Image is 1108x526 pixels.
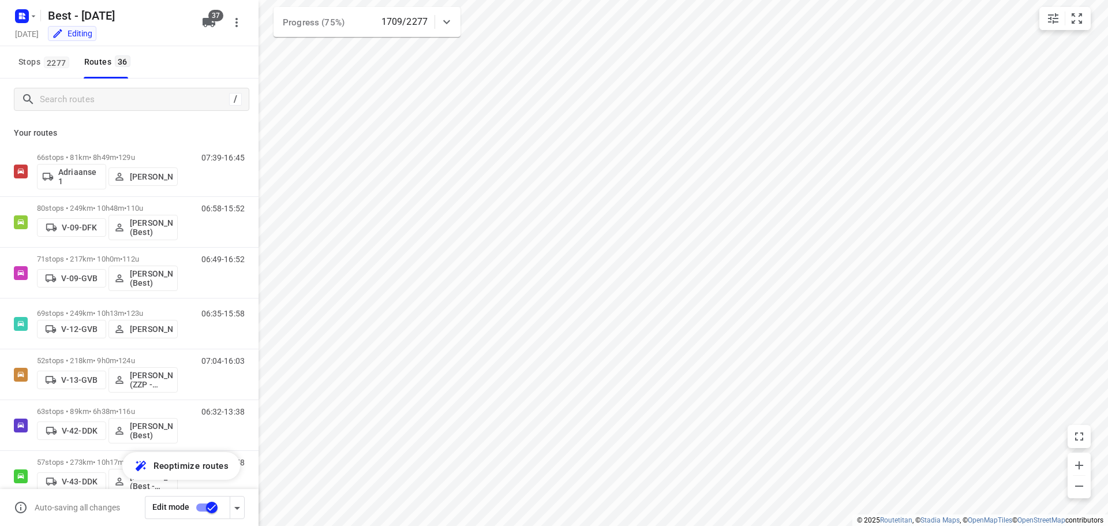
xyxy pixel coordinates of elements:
p: 66 stops • 81km • 8h49m [37,153,178,162]
span: 36 [115,55,130,67]
p: 06:49-16:52 [201,255,245,264]
span: • [124,309,126,318]
p: 06:32-13:38 [201,407,245,416]
button: [PERSON_NAME] (Best) [108,266,178,291]
a: OpenMapTiles [968,516,1012,524]
p: 69 stops • 249km • 10h13m [37,309,178,318]
span: 123u [126,309,143,318]
span: 110u [126,204,143,212]
div: / [229,93,242,106]
p: 57 stops • 273km • 10h17m [37,458,178,467]
h5: Project date [10,27,43,40]
div: Routes [84,55,134,69]
button: V-13-GVB [37,371,106,389]
p: Auto-saving all changes [35,503,120,512]
span: 129u [118,153,135,162]
span: • [116,407,118,416]
span: 124u [118,356,135,365]
p: [PERSON_NAME] [130,172,173,181]
button: Reoptimize routes [122,452,240,480]
p: 07:04-16:03 [201,356,245,365]
p: 52 stops • 218km • 9h0m [37,356,178,365]
p: [PERSON_NAME] (Best) [130,421,173,440]
a: Routetitan [880,516,912,524]
div: Progress (75%)1709/2277 [274,7,461,37]
span: 116u [118,407,135,416]
span: • [120,255,122,263]
button: [PERSON_NAME] [108,320,178,338]
button: Map settings [1042,7,1065,30]
span: • [116,356,118,365]
button: Fit zoom [1065,7,1088,30]
p: 07:39-16:45 [201,153,245,162]
span: Stops [18,55,73,69]
p: V-13-GVB [61,375,98,385]
p: V-09-DFK [62,223,97,232]
p: [PERSON_NAME] (ZZP - Best) [130,371,173,389]
span: • [116,153,118,162]
p: 06:35-15:58 [201,309,245,318]
p: V-12-GVB [61,324,98,334]
button: [PERSON_NAME] (Best) [108,215,178,240]
p: Your routes [14,127,245,139]
p: 63 stops • 89km • 6h38m [37,407,178,416]
div: Driver app settings [230,500,244,514]
span: • [124,204,126,212]
p: 1709/2277 [381,15,428,29]
button: 37 [197,11,220,34]
p: V-09-GVB [61,274,98,283]
a: Stadia Maps [920,516,960,524]
button: [PERSON_NAME] (Best - ZZP) [108,469,178,494]
p: Adriaanse 1 [58,167,101,186]
p: 06:58-15:52 [201,204,245,213]
li: © 2025 , © , © © contributors [857,516,1103,524]
p: 71 stops • 217km • 10h0m [37,255,178,263]
p: [PERSON_NAME] (Best - ZZP) [130,472,173,491]
button: V-42-DDK [37,421,106,440]
span: 37 [208,10,223,21]
a: OpenStreetMap [1017,516,1065,524]
button: V-09-DFK [37,218,106,237]
button: More [225,11,248,34]
p: [PERSON_NAME] (Best) [130,218,173,237]
h5: Best - [DATE] [43,6,193,25]
div: small contained button group [1039,7,1091,30]
span: Edit mode [152,502,189,512]
p: V-43-DDK [62,477,98,486]
div: You are currently in edit mode. [52,28,92,39]
span: Reoptimize routes [154,458,229,473]
button: [PERSON_NAME] [108,167,178,186]
span: Progress (75%) [283,17,345,28]
p: V-42-DDK [62,426,98,435]
button: [PERSON_NAME] (ZZP - Best) [108,367,178,393]
input: Search routes [40,91,229,109]
span: 112u [122,255,139,263]
button: [PERSON_NAME] (Best) [108,418,178,443]
p: [PERSON_NAME] (Best) [130,269,173,288]
span: 2277 [44,57,69,68]
button: Adriaanse 1 [37,164,106,189]
p: 80 stops • 249km • 10h48m [37,204,178,212]
button: V-09-GVB [37,269,106,288]
button: V-43-DDK [37,472,106,491]
button: V-12-GVB [37,320,106,338]
p: [PERSON_NAME] [130,324,173,334]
